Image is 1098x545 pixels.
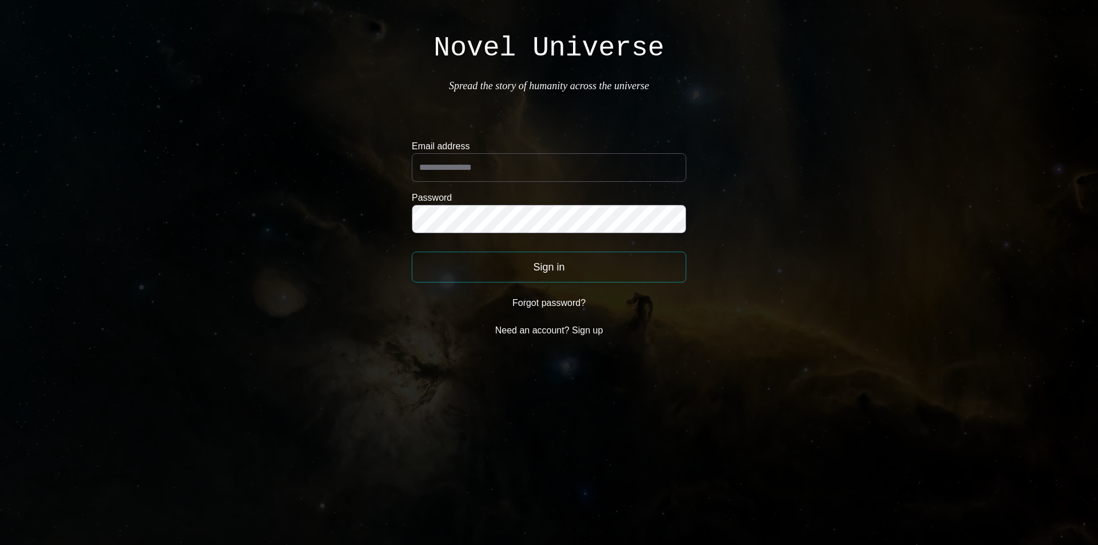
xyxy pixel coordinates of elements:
[412,252,686,283] button: Sign in
[412,191,686,205] label: Password
[449,78,649,94] p: Spread the story of humanity across the universe
[412,292,686,315] button: Forgot password?
[433,34,664,62] h1: Novel Universe
[412,140,686,153] label: Email address
[412,319,686,342] button: Need an account? Sign up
